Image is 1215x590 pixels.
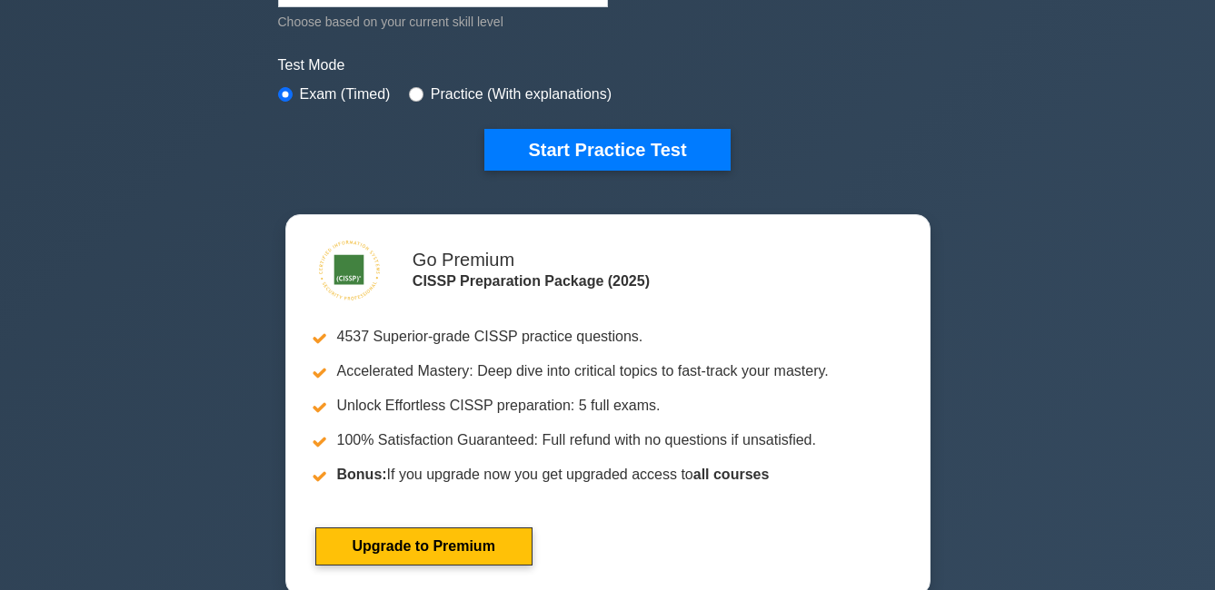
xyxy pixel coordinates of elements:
label: Practice (With explanations) [431,84,612,105]
button: Start Practice Test [484,129,730,171]
a: Upgrade to Premium [315,527,533,565]
label: Test Mode [278,54,938,76]
div: Choose based on your current skill level [278,11,608,33]
label: Exam (Timed) [300,84,391,105]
